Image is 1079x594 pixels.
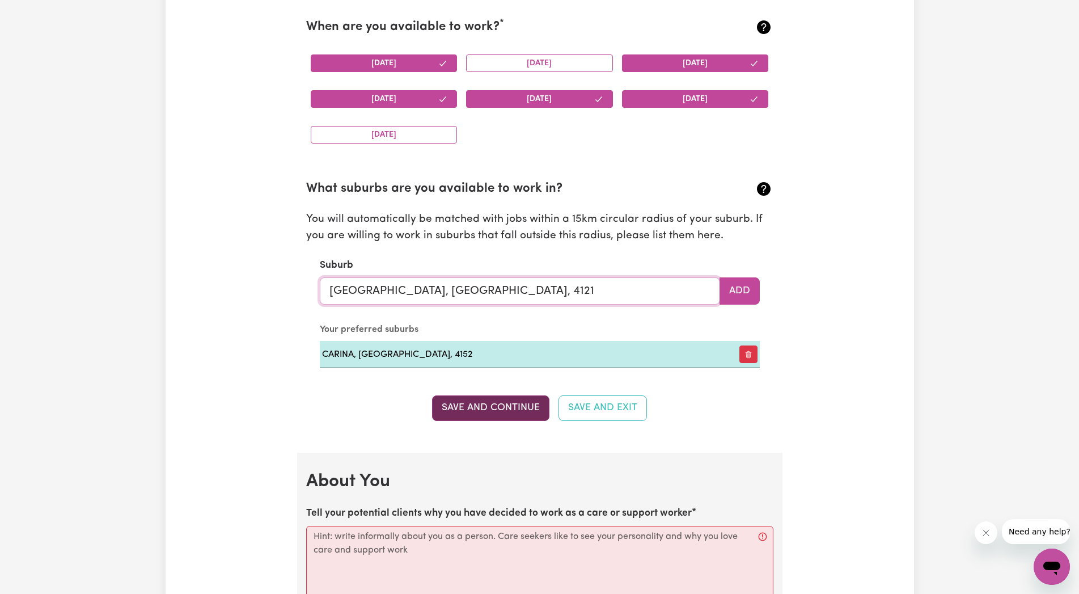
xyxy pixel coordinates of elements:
iframe: Close message [975,521,997,544]
caption: Your preferred suburbs [320,318,760,341]
h2: About You [306,471,773,492]
button: Save and Exit [558,395,647,420]
h2: When are you available to work? [306,20,696,35]
td: CARINA, [GEOGRAPHIC_DATA], 4152 [320,341,704,368]
iframe: Message from company [1002,519,1070,544]
iframe: Button to launch messaging window [1034,549,1070,585]
label: Tell your potential clients why you have decided to work as a care or support worker [306,506,692,521]
button: [DATE] [466,54,613,72]
label: Suburb [320,258,353,273]
button: [DATE] [311,126,458,144]
button: Save and Continue [432,395,549,420]
button: [DATE] [311,54,458,72]
button: Add to preferred suburbs [720,277,760,305]
input: e.g. North Bondi, New South Wales [320,277,720,305]
button: [DATE] [466,90,613,108]
h2: What suburbs are you available to work in? [306,182,696,197]
button: Remove preferred suburb [739,346,758,363]
button: [DATE] [311,90,458,108]
p: You will automatically be matched with jobs within a 15km circular radius of your suburb. If you ... [306,212,773,245]
button: [DATE] [622,90,769,108]
button: [DATE] [622,54,769,72]
span: Need any help? [7,8,69,17]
